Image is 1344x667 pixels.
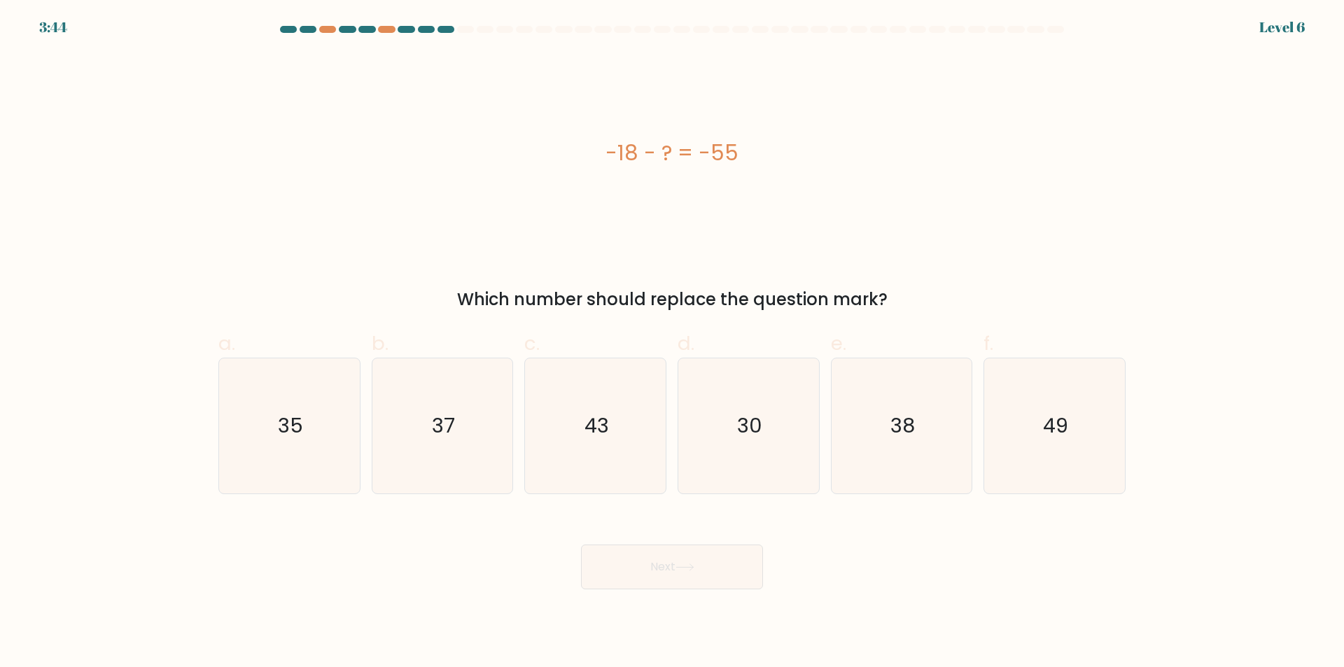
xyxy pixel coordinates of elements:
div: Which number should replace the question mark? [227,287,1117,312]
text: 43 [584,412,609,440]
span: d. [678,330,694,357]
button: Next [581,545,763,589]
text: 30 [737,412,762,440]
span: f. [983,330,993,357]
text: 37 [432,412,455,440]
text: 38 [890,412,915,440]
text: 35 [278,412,303,440]
text: 49 [1044,412,1069,440]
span: c. [524,330,540,357]
div: Level 6 [1259,17,1305,38]
span: b. [372,330,388,357]
div: 3:44 [39,17,67,38]
span: a. [218,330,235,357]
div: -18 - ? = -55 [218,137,1126,169]
span: e. [831,330,846,357]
